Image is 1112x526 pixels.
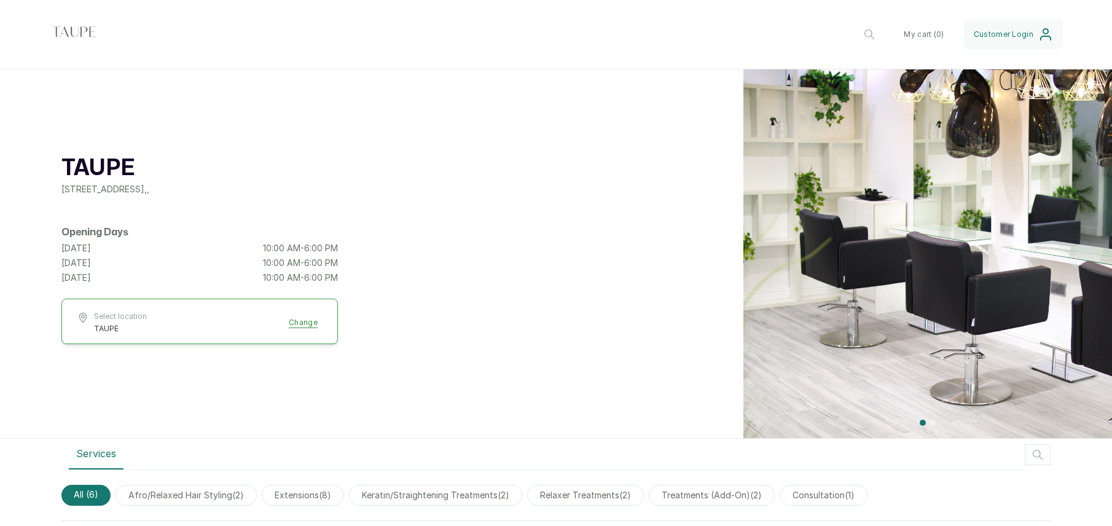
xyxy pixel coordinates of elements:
[964,20,1063,49] button: Customer Login
[94,312,147,321] span: Select location
[780,485,867,506] span: consultation(1)
[77,312,323,334] button: Select locationTAUPEChange
[349,485,522,506] span: keratin/straightening treatments(2)
[61,225,338,240] h2: Opening Days
[263,272,338,284] p: 10:00 AM - 6:00 PM
[649,485,775,506] span: treatments (add-on)(2)
[94,324,147,334] span: TAUPE
[61,257,91,269] p: [DATE]
[263,257,338,269] p: 10:00 AM - 6:00 PM
[61,272,91,284] p: [DATE]
[262,485,344,506] span: extensions(8)
[69,439,123,469] button: Services
[974,29,1033,39] span: Customer Login
[527,485,644,506] span: relaxer treatments(2)
[61,242,91,254] p: [DATE]
[61,183,338,195] p: [STREET_ADDRESS] , ,
[894,20,953,49] button: My cart (0)
[61,154,338,183] h1: TAUPE
[263,242,338,254] p: 10:00 AM - 6:00 PM
[116,485,257,506] span: afro/relaxed hair styling(2)
[49,10,98,59] img: business logo
[61,485,111,506] span: All (6)
[743,69,1112,438] img: header image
